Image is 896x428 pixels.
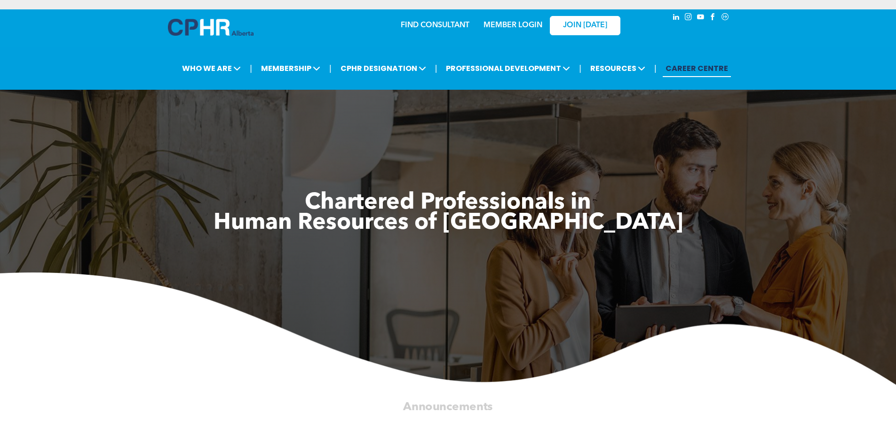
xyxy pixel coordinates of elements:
[579,59,581,78] li: |
[435,59,437,78] li: |
[654,59,657,78] li: |
[338,60,429,77] span: CPHR DESIGNATION
[258,60,323,77] span: MEMBERSHIP
[250,59,252,78] li: |
[696,12,706,24] a: youtube
[443,60,573,77] span: PROFESSIONAL DEVELOPMENT
[179,60,244,77] span: WHO WE ARE
[484,22,542,29] a: MEMBER LOGIN
[671,12,682,24] a: linkedin
[663,60,731,77] a: CAREER CENTRE
[587,60,648,77] span: RESOURCES
[563,21,607,30] span: JOIN [DATE]
[214,212,683,234] span: Human Resources of [GEOGRAPHIC_DATA]
[329,59,332,78] li: |
[168,19,254,36] img: A blue and white logo for cp alberta
[683,12,694,24] a: instagram
[708,12,718,24] a: facebook
[305,192,591,214] span: Chartered Professionals in
[550,16,620,35] a: JOIN [DATE]
[720,12,730,24] a: Social network
[401,22,469,29] a: FIND CONSULTANT
[403,401,493,412] span: Announcements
